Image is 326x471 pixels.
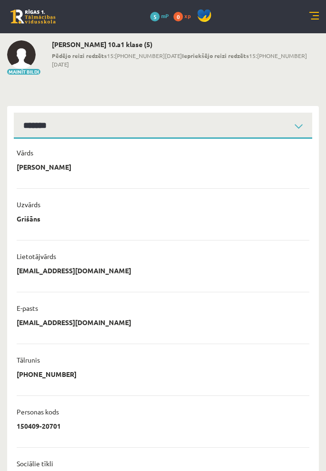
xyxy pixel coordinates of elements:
span: mP [161,12,169,19]
span: 15:[PHONE_NUMBER][DATE] 15:[PHONE_NUMBER][DATE] [52,51,319,68]
p: Vārds [17,148,33,157]
p: [PHONE_NUMBER] [17,370,77,378]
span: xp [184,12,191,19]
p: Lietotājvārds [17,252,56,260]
img: Pāvels Grišāns [7,40,36,69]
span: 5 [150,12,160,21]
b: Pēdējo reizi redzēts [52,52,107,59]
p: [EMAIL_ADDRESS][DOMAIN_NAME] [17,266,131,275]
a: Rīgas 1. Tālmācības vidusskola [10,10,56,24]
span: 0 [173,12,183,21]
p: Uzvārds [17,200,40,209]
button: Mainīt bildi [7,69,40,75]
p: [PERSON_NAME] [17,163,71,171]
p: Grišāns [17,214,40,223]
p: Tālrunis [17,356,40,364]
p: [EMAIL_ADDRESS][DOMAIN_NAME] [17,318,131,327]
p: 150409-20701 [17,422,61,430]
b: Iepriekšējo reizi redzēts [182,52,249,59]
p: E-pasts [17,304,38,312]
p: Sociālie tīkli [17,459,53,468]
p: Personas kods [17,407,59,416]
h2: [PERSON_NAME] 10.a1 klase (5) [52,40,319,48]
a: 0 xp [173,12,195,19]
